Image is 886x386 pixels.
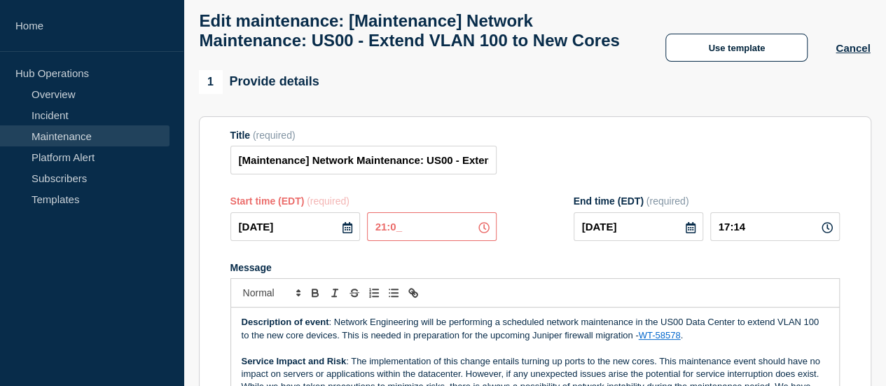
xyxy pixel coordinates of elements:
input: YYYY-MM-DD [230,212,360,241]
span: 1 [199,70,223,94]
span: (required) [646,195,689,207]
input: Title [230,146,497,174]
input: HH:MM [710,212,840,241]
span: (required) [307,195,349,207]
div: Provide details [199,70,319,94]
span: Font size [237,284,305,301]
button: Use template [665,34,808,62]
button: Toggle ordered list [364,284,384,301]
div: Message [230,262,840,273]
a: WT-58578 [639,330,681,340]
strong: Service Impact and Risk [242,356,347,366]
span: (required) [253,130,296,141]
h1: Edit maintenance: [Maintenance] Network Maintenance: US00 - Extend VLAN 100 to New Cores [200,11,638,50]
p: : Network Engineering will be performing a scheduled network maintenance in the US00 Data Center ... [242,316,829,342]
button: Toggle strikethrough text [345,284,364,301]
input: HH:MM [367,212,497,241]
button: Toggle link [403,284,423,301]
div: Start time (EDT) [230,195,497,207]
input: YYYY-MM-DD [574,212,703,241]
div: Title [230,130,497,141]
button: Toggle bold text [305,284,325,301]
strong: Description of event [242,317,329,327]
button: Toggle italic text [325,284,345,301]
div: End time (EDT) [574,195,840,207]
button: Toggle bulleted list [384,284,403,301]
button: Cancel [836,42,870,54]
